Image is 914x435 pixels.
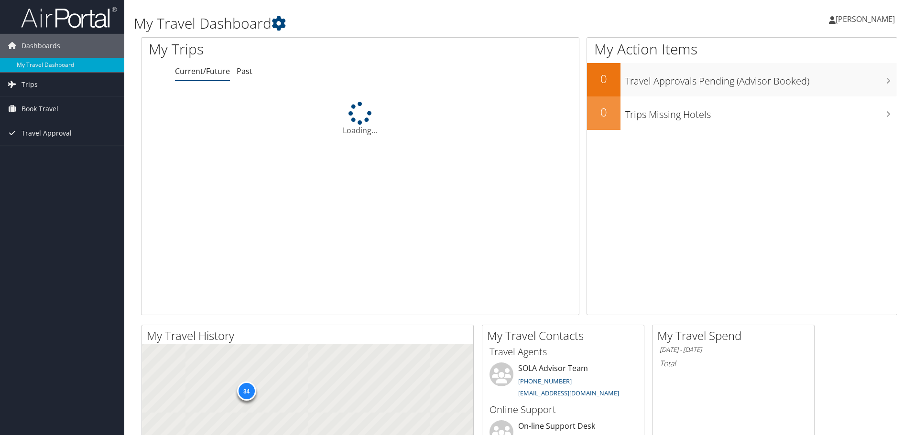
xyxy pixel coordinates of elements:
h6: Total [660,358,807,369]
a: [EMAIL_ADDRESS][DOMAIN_NAME] [518,389,619,397]
img: airportal-logo.png [21,6,117,29]
h1: My Trips [149,39,390,59]
span: [PERSON_NAME] [836,14,895,24]
a: [PERSON_NAME] [829,5,904,33]
span: Book Travel [22,97,58,121]
a: Past [237,66,252,76]
h3: Trips Missing Hotels [625,103,897,121]
h6: [DATE] - [DATE] [660,345,807,354]
h2: 0 [587,71,620,87]
div: 34 [237,382,256,401]
h1: My Action Items [587,39,897,59]
h3: Online Support [490,403,637,416]
span: Dashboards [22,34,60,58]
a: [PHONE_NUMBER] [518,377,572,385]
div: Loading... [141,102,579,136]
h3: Travel Approvals Pending (Advisor Booked) [625,70,897,88]
a: 0Travel Approvals Pending (Advisor Booked) [587,63,897,96]
h2: 0 [587,104,620,120]
h2: My Travel Spend [657,328,814,344]
a: 0Trips Missing Hotels [587,96,897,130]
h2: My Travel Contacts [487,328,644,344]
h3: Travel Agents [490,345,637,359]
li: SOLA Advisor Team [485,362,642,402]
a: Current/Future [175,66,230,76]
h1: My Travel Dashboard [134,13,648,33]
span: Travel Approval [22,121,72,145]
span: Trips [22,73,38,96]
h2: My Travel History [147,328,473,344]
